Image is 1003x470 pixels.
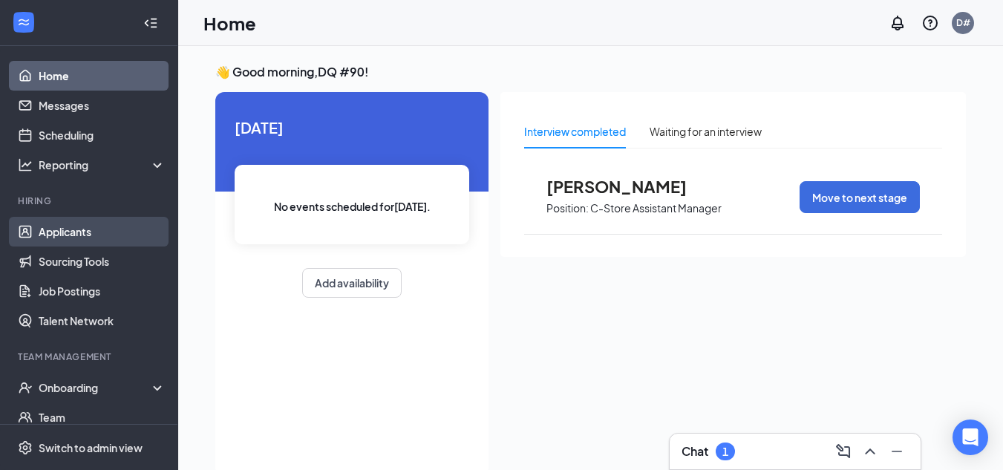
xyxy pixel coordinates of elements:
a: Job Postings [39,276,166,306]
svg: ChevronUp [861,443,879,460]
button: Move to next stage [800,181,920,213]
button: Minimize [885,440,909,463]
a: Messages [39,91,166,120]
svg: Analysis [18,157,33,172]
div: Hiring [18,195,163,207]
button: Add availability [302,268,402,298]
div: D# [956,16,970,29]
h3: Chat [682,443,708,460]
div: Interview completed [524,123,626,140]
svg: ComposeMessage [834,443,852,460]
div: 1 [722,445,728,458]
button: ChevronUp [858,440,882,463]
span: [PERSON_NAME] [546,177,710,196]
svg: Settings [18,440,33,455]
div: Switch to admin view [39,440,143,455]
p: C-Store Assistant Manager [590,201,722,215]
span: [DATE] [235,116,469,139]
a: Team [39,402,166,432]
a: Applicants [39,217,166,247]
span: No events scheduled for [DATE] . [274,198,431,215]
div: Waiting for an interview [650,123,762,140]
a: Home [39,61,166,91]
svg: Notifications [889,14,906,32]
button: ComposeMessage [832,440,855,463]
p: Position: [546,201,589,215]
h1: Home [203,10,256,36]
svg: Minimize [888,443,906,460]
a: Sourcing Tools [39,247,166,276]
div: Team Management [18,350,163,363]
a: Scheduling [39,120,166,150]
svg: Collapse [143,16,158,30]
div: Open Intercom Messenger [953,420,988,455]
div: Onboarding [39,380,153,395]
svg: QuestionInfo [921,14,939,32]
h3: 👋 Good morning, DQ #90 ! [215,64,966,80]
a: Talent Network [39,306,166,336]
svg: UserCheck [18,380,33,395]
svg: WorkstreamLogo [16,15,31,30]
div: Reporting [39,157,166,172]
